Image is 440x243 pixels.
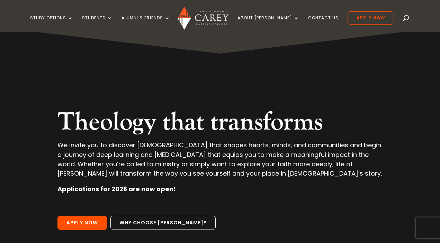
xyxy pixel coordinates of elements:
[57,107,383,140] h2: Theology that transforms
[82,16,113,32] a: Students
[348,11,394,25] a: Apply Now
[57,185,176,193] strong: Applications for 2026 are now open!
[308,16,339,32] a: Contact Us
[122,16,170,32] a: Alumni & Friends
[110,216,216,230] a: Why choose [PERSON_NAME]?
[237,16,299,32] a: About [PERSON_NAME]
[178,7,228,30] img: Carey Baptist College
[30,16,73,32] a: Study Options
[57,140,383,184] p: We invite you to discover [DEMOGRAPHIC_DATA] that shapes hearts, minds, and communities and begin...
[57,216,107,230] a: Apply Now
